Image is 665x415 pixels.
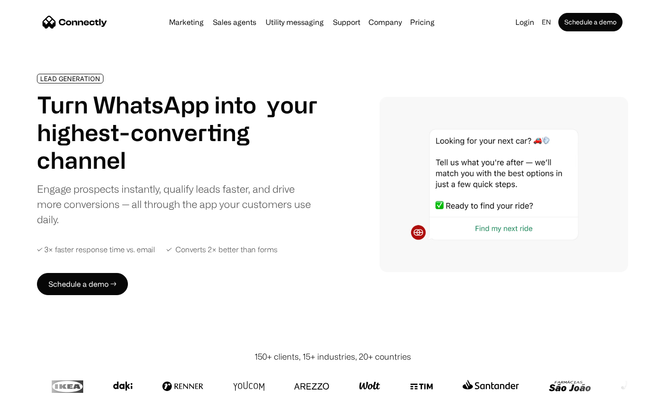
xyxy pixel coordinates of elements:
[9,398,55,412] aside: Language selected: English
[209,18,260,26] a: Sales agents
[37,181,318,227] div: Engage prospects instantly, qualify leads faster, and drive more conversions — all through the ap...
[37,91,318,174] h1: Turn WhatsApp into your highest-converting channel
[512,16,538,29] a: Login
[254,350,411,363] div: 150+ clients, 15+ industries, 20+ countries
[369,16,402,29] div: Company
[329,18,364,26] a: Support
[37,245,155,254] div: ✓ 3× faster response time vs. email
[40,75,100,82] div: LEAD GENERATION
[166,245,278,254] div: ✓ Converts 2× better than forms
[542,16,551,29] div: en
[165,18,207,26] a: Marketing
[406,18,438,26] a: Pricing
[558,13,623,31] a: Schedule a demo
[37,273,128,295] a: Schedule a demo →
[18,399,55,412] ul: Language list
[262,18,327,26] a: Utility messaging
